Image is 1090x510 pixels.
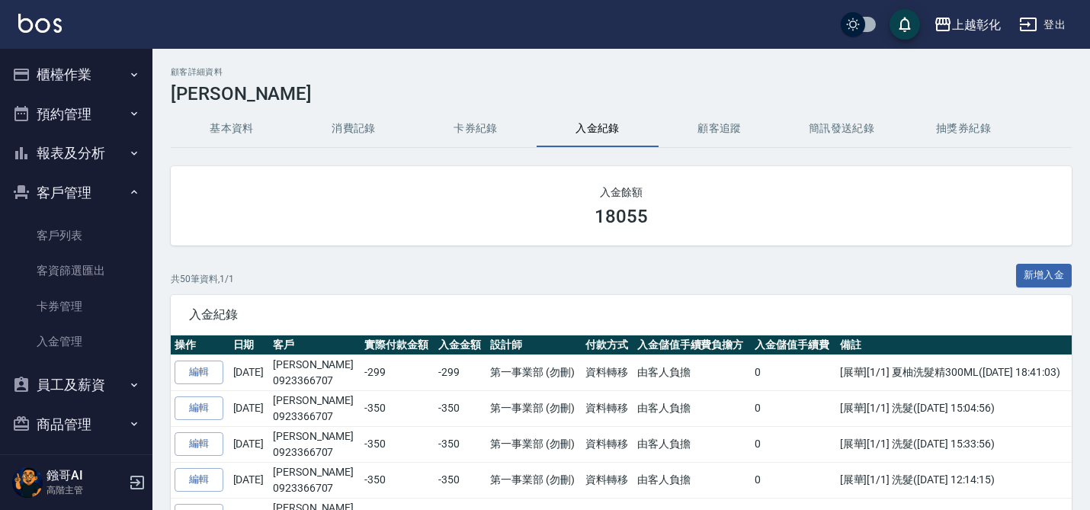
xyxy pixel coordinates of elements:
td: 第一事業部 (勿刪) [486,426,582,462]
td: [PERSON_NAME] [269,426,361,462]
td: [PERSON_NAME] [269,462,361,498]
th: 客戶 [269,335,361,355]
button: 報表及分析 [6,133,146,173]
h3: 18055 [595,206,648,227]
td: 由客人負擔 [633,426,752,462]
button: 客戶管理 [6,173,146,213]
img: Logo [18,14,62,33]
button: 簡訊發送紀錄 [781,111,902,147]
a: 編輯 [175,361,223,384]
a: 卡券管理 [6,289,146,324]
div: 上越彰化 [952,15,1001,34]
td: 資料轉移 [582,426,633,462]
p: 0923366707 [273,373,357,389]
td: [DATE] [229,426,269,462]
td: 第一事業部 (勿刪) [486,354,582,390]
button: 行銷工具 [6,444,146,483]
td: 0 [751,390,835,426]
p: 0923366707 [273,444,357,460]
button: 員工及薪資 [6,365,146,405]
td: -350 [434,462,486,498]
button: 卡券紀錄 [415,111,537,147]
td: [展華][1/1] 洗髮([DATE] 15:04:56) [836,390,1072,426]
a: 客戶列表 [6,218,146,253]
td: [PERSON_NAME] [269,390,361,426]
td: 0 [751,462,835,498]
td: -350 [434,390,486,426]
td: 資料轉移 [582,354,633,390]
td: 0 [751,426,835,462]
th: 日期 [229,335,269,355]
td: [DATE] [229,462,269,498]
a: 編輯 [175,468,223,492]
td: [展華][1/1] 洗髮([DATE] 15:33:56) [836,426,1072,462]
button: 入金紀錄 [537,111,659,147]
td: 資料轉移 [582,462,633,498]
td: -299 [361,354,434,390]
button: save [890,9,920,40]
th: 實際付款金額 [361,335,434,355]
h5: 鏹哥AI [46,468,124,483]
td: [展華][1/1] 洗髮([DATE] 12:14:15) [836,462,1072,498]
img: Person [12,467,43,498]
th: 付款方式 [582,335,633,355]
td: 第一事業部 (勿刪) [486,390,582,426]
td: -350 [361,462,434,498]
button: 消費記錄 [293,111,415,147]
td: [DATE] [229,354,269,390]
span: 入金紀錄 [189,307,1053,322]
td: [DATE] [229,390,269,426]
a: 入金管理 [6,324,146,359]
td: [PERSON_NAME] [269,354,361,390]
h2: 顧客詳細資料 [171,67,1072,77]
p: 共 50 筆資料, 1 / 1 [171,272,234,286]
h3: [PERSON_NAME] [171,83,1072,104]
td: 第一事業部 (勿刪) [486,462,582,498]
th: 設計師 [486,335,582,355]
button: 顧客追蹤 [659,111,781,147]
button: 上越彰化 [928,9,1007,40]
a: 編輯 [175,432,223,456]
button: 櫃檯作業 [6,55,146,95]
td: -350 [434,426,486,462]
a: 客資篩選匯出 [6,253,146,288]
th: 入金金額 [434,335,486,355]
button: 抽獎券紀錄 [902,111,1024,147]
td: 由客人負擔 [633,462,752,498]
th: 操作 [171,335,229,355]
h2: 入金餘額 [189,184,1053,200]
th: 入金儲值手續費 [751,335,835,355]
button: 基本資料 [171,111,293,147]
th: 入金儲值手續費負擔方 [633,335,752,355]
p: 0923366707 [273,409,357,425]
td: 資料轉移 [582,390,633,426]
td: -350 [361,426,434,462]
td: [展華][1/1] 夏柚洗髮精300ML([DATE] 18:41:03) [836,354,1072,390]
button: 新增入金 [1016,264,1072,287]
a: 編輯 [175,396,223,420]
td: 由客人負擔 [633,390,752,426]
td: -299 [434,354,486,390]
td: -350 [361,390,434,426]
button: 商品管理 [6,405,146,444]
p: 0923366707 [273,480,357,496]
button: 登出 [1013,11,1072,39]
button: 預約管理 [6,95,146,134]
th: 備註 [836,335,1072,355]
td: 0 [751,354,835,390]
p: 高階主管 [46,483,124,497]
td: 由客人負擔 [633,354,752,390]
